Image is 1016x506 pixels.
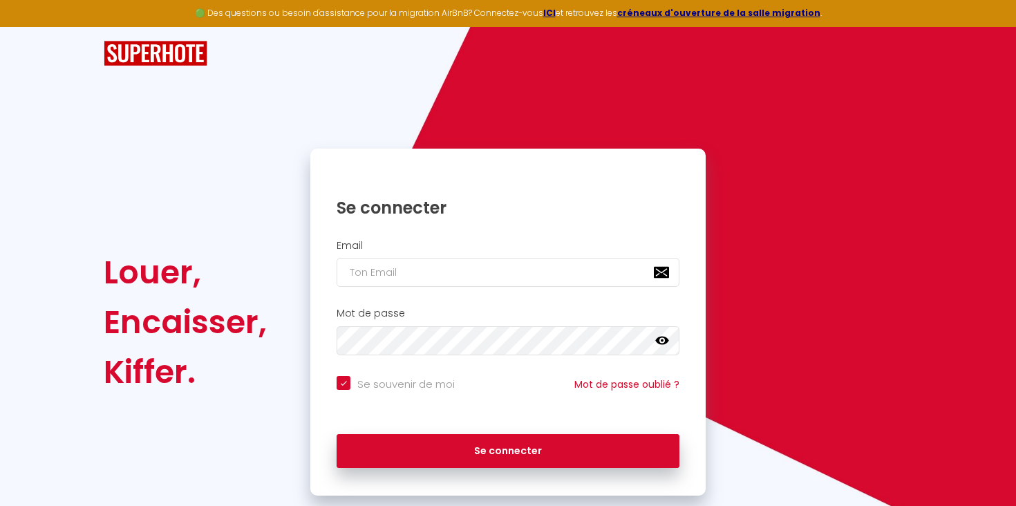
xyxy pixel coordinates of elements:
[337,258,679,287] input: Ton Email
[337,434,679,469] button: Se connecter
[104,347,267,397] div: Kiffer.
[574,377,679,391] a: Mot de passe oublié ?
[337,240,679,252] h2: Email
[543,7,556,19] a: ICI
[337,197,679,218] h1: Se connecter
[11,6,53,47] button: Ouvrir le widget de chat LiveChat
[104,247,267,297] div: Louer,
[104,41,207,66] img: SuperHote logo
[617,7,820,19] a: créneaux d'ouverture de la salle migration
[337,308,679,319] h2: Mot de passe
[104,297,267,347] div: Encaisser,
